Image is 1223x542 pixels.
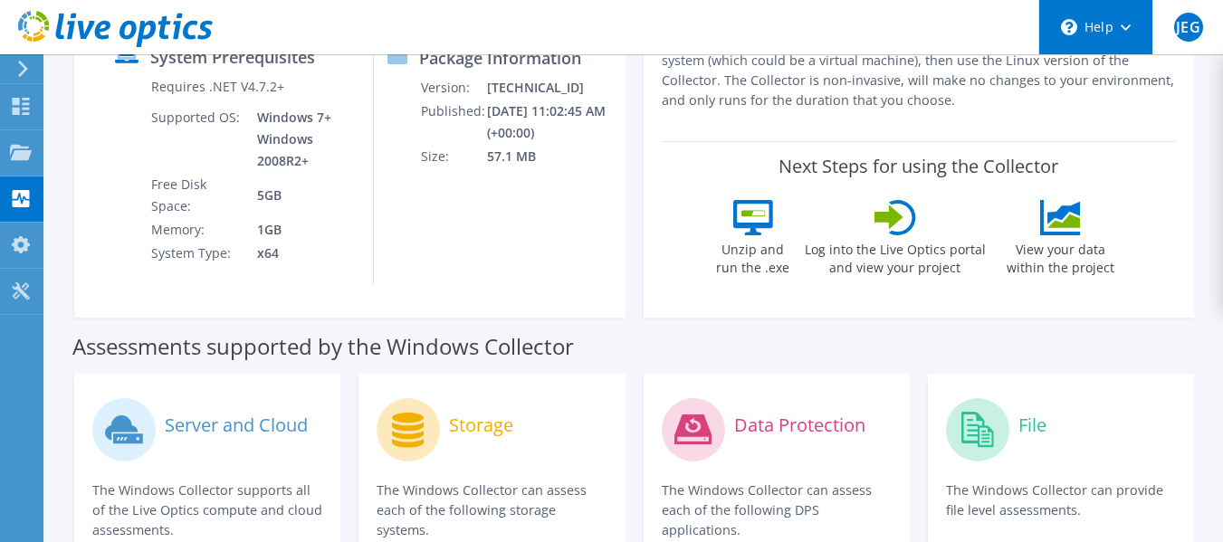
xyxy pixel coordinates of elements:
p: The Windows Collector can provide file level assessments. [946,480,1176,520]
td: Supported OS: [150,106,244,173]
label: Package Information [419,49,581,67]
td: 57.1 MB [486,145,617,168]
td: Windows 7+ Windows 2008R2+ [244,106,358,173]
td: Version: [420,76,486,100]
p: The Windows Collector can assess each of the following storage systems. [377,480,607,540]
td: [DATE] 11:02:45 AM (+00:00) [486,100,617,145]
td: Published: [420,100,486,145]
p: The Windows Collector supports all of the Live Optics compute and cloud assessments. [92,480,322,540]
td: Size: [420,145,486,168]
label: File [1018,416,1046,434]
label: Assessments supported by the Windows Collector [72,338,574,356]
td: Free Disk Space: [150,173,244,218]
td: System Type: [150,242,244,265]
p: The Windows Collector can assess each of the following DPS applications. [662,480,892,540]
label: System Prerequisites [150,48,315,66]
td: Memory: [150,218,244,242]
label: Next Steps for using the Collector [779,156,1058,177]
label: Data Protection [734,416,865,434]
label: Unzip and run the .exe [712,235,795,277]
td: [TECHNICAL_ID] [486,76,617,100]
label: Storage [449,416,513,434]
td: x64 [244,242,358,265]
label: Requires .NET V4.7.2+ [151,78,284,96]
td: 1GB [244,218,358,242]
label: View your data within the project [996,235,1126,277]
svg: \n [1061,19,1077,35]
label: Log into the Live Optics portal and view your project [804,235,987,277]
span: JEG [1174,13,1203,42]
label: Server and Cloud [165,416,308,434]
td: 5GB [244,173,358,218]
